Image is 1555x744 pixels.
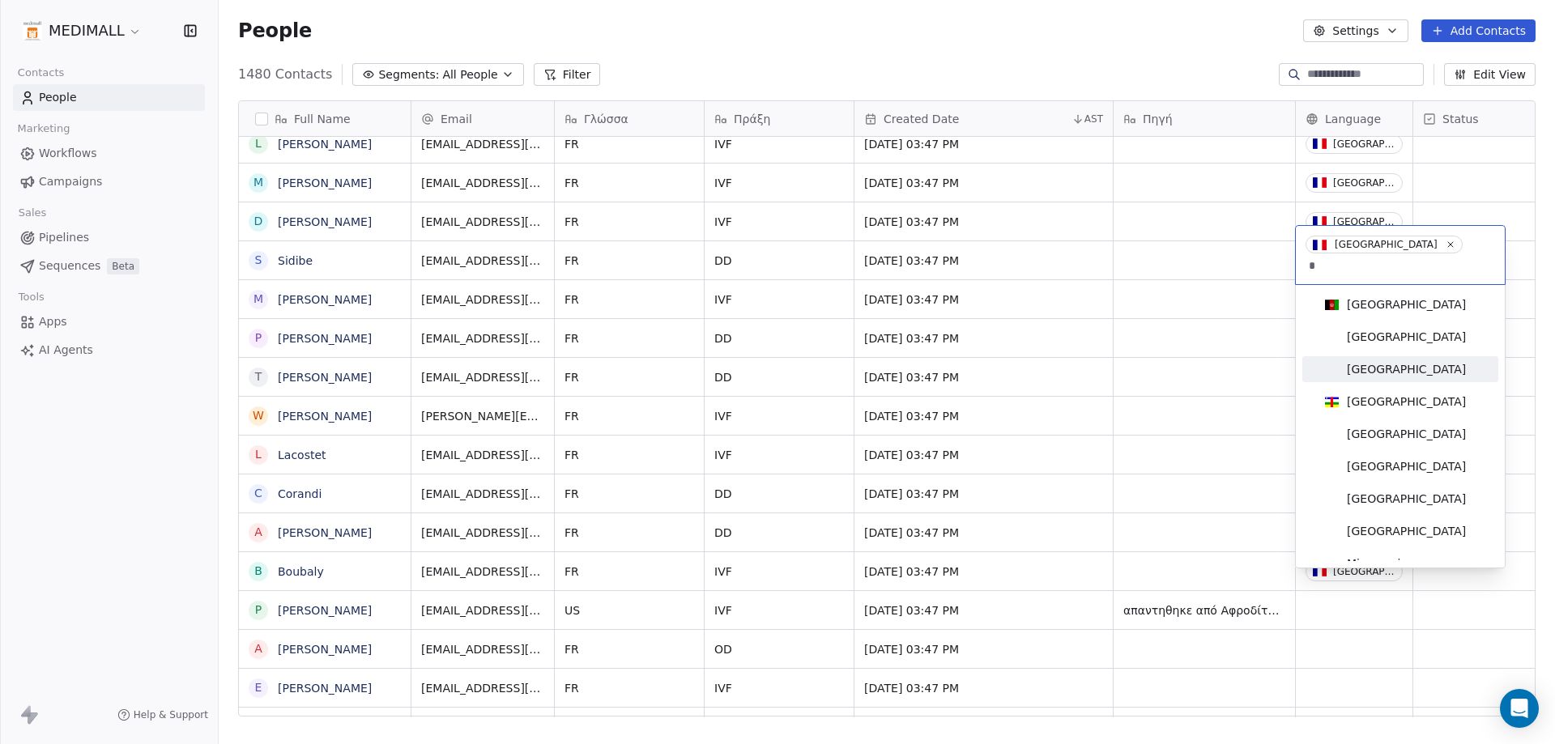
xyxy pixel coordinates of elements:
[1347,523,1466,539] div: [GEOGRAPHIC_DATA]
[1347,393,1466,410] div: [GEOGRAPHIC_DATA]
[1347,329,1466,345] div: [GEOGRAPHIC_DATA]
[1347,296,1466,312] div: [GEOGRAPHIC_DATA]
[1347,555,1408,572] div: Micronesia
[1347,426,1466,442] div: [GEOGRAPHIC_DATA]
[1347,361,1466,377] div: [GEOGRAPHIC_DATA]
[1335,238,1438,251] div: [GEOGRAPHIC_DATA]
[1347,458,1466,474] div: [GEOGRAPHIC_DATA]
[1347,491,1466,507] div: [GEOGRAPHIC_DATA]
